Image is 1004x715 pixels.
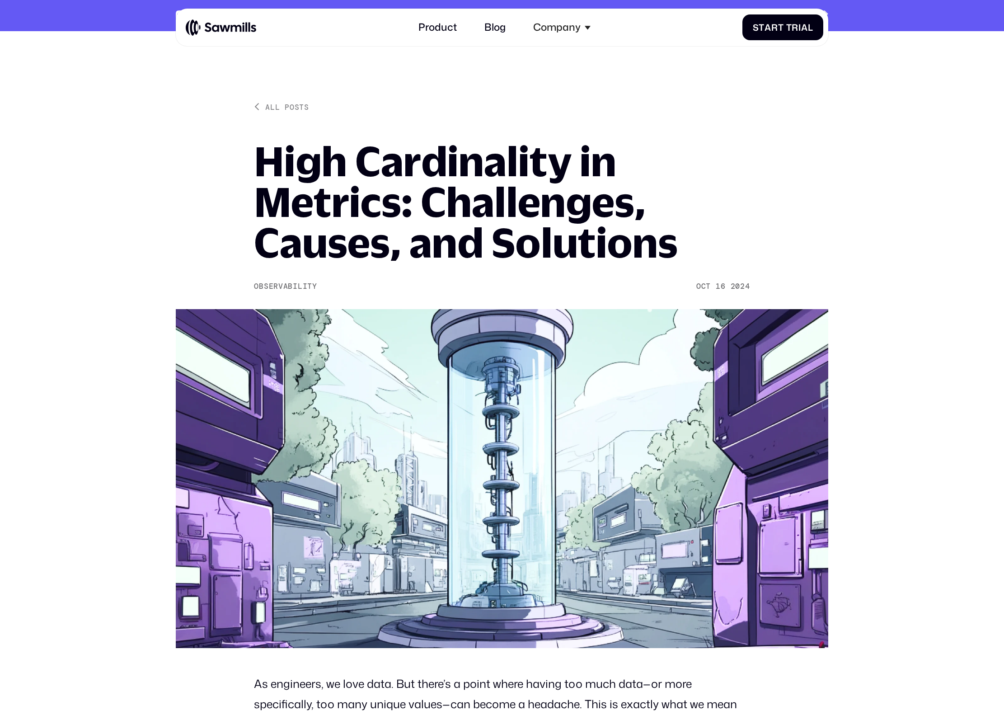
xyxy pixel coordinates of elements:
[254,282,317,291] div: Observability
[759,22,765,33] span: t
[801,22,808,33] span: a
[731,282,750,291] div: 2024
[792,22,798,33] span: r
[526,14,598,41] div: Company
[411,14,464,41] a: Product
[254,102,309,112] a: All posts
[753,22,759,33] span: S
[778,22,784,33] span: t
[786,22,792,33] span: T
[765,22,771,33] span: a
[696,282,711,291] div: Oct
[742,14,823,40] a: StartTrial
[477,14,513,41] a: Blog
[533,21,581,33] div: Company
[771,22,778,33] span: r
[265,102,309,112] div: All posts
[716,282,725,291] div: 16
[254,141,750,263] h1: High Cardinality in Metrics: Challenges, Causes, and Solutions
[808,22,813,33] span: l
[798,22,801,33] span: i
